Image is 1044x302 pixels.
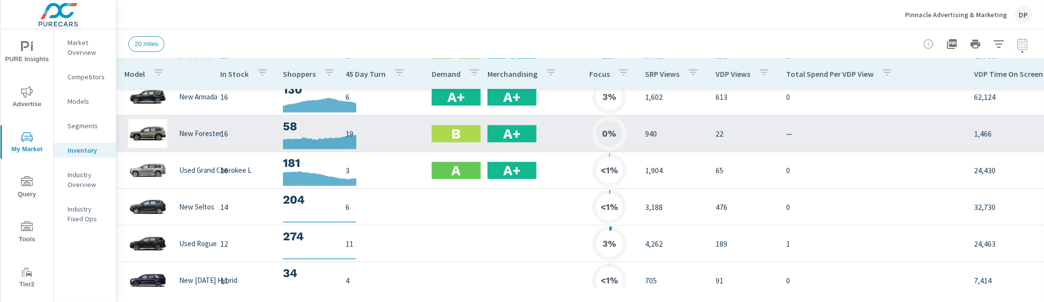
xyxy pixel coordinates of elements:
[447,89,465,106] h2: A+
[966,34,985,54] button: Print Report
[68,96,108,106] p: Models
[503,89,521,106] h2: A+
[603,92,616,102] h6: 3%
[3,41,50,65] span: PURE Insights
[68,204,108,224] p: Industry Fixed Ops
[129,40,164,47] span: 20 miles
[179,129,222,138] p: New Forester
[645,69,679,79] p: SRP Views
[786,238,958,250] p: 1
[603,129,617,139] h6: 0%
[346,201,416,213] p: 6
[283,191,330,208] h3: 204
[716,91,770,103] p: 613
[346,128,416,139] p: 19
[54,70,116,84] div: Competitors
[905,10,1007,19] p: Pinnacle Advertising & Marketing
[68,72,108,82] p: Competitors
[124,69,145,79] p: Model
[716,164,770,176] p: 65
[54,118,116,133] div: Segments
[645,128,700,139] p: 940
[179,276,237,285] p: New [DATE] Hybrid
[716,238,770,250] p: 189
[128,82,167,112] img: glamour
[54,167,116,192] div: Industry Overview
[283,118,330,135] h3: 58
[220,201,267,213] p: 14
[974,69,1043,79] p: VDP Time On Screen
[128,229,167,258] img: glamour
[179,93,217,101] p: New Armada
[716,69,750,79] p: VDP Views
[503,162,521,179] h2: A+
[346,91,416,103] p: 6
[452,125,461,142] h2: B
[645,91,700,103] p: 1,602
[645,238,700,250] p: 4,262
[346,275,416,286] p: 4
[452,272,461,289] h2: B
[716,201,770,213] p: 476
[283,81,330,98] h3: 130
[432,69,461,79] p: Demand
[522,235,539,253] h2: A+
[283,69,316,79] p: Shoppers
[283,228,330,245] h3: 274
[1015,6,1032,23] div: DP
[179,239,217,248] p: Used Rogue
[589,69,610,79] p: Focus
[220,91,267,103] p: 16
[786,69,874,79] p: Total Spend Per VDP View
[503,125,521,142] h2: A+
[522,199,539,216] h2: A+
[179,166,252,175] p: Used Grand Cherokee L
[346,164,416,176] p: 3
[601,276,618,285] h6: <1%
[346,238,416,250] p: 11
[487,69,537,79] p: Merchandising
[716,128,770,139] p: 22
[54,143,116,158] div: Inventory
[54,202,116,226] div: Industry Fixed Ops
[54,94,116,109] div: Models
[645,201,700,213] p: 3,188
[128,266,167,295] img: glamour
[220,238,267,250] p: 12
[786,201,958,213] p: 0
[68,38,108,57] p: Market Overview
[220,128,267,139] p: 16
[68,170,108,189] p: Industry Overview
[942,34,962,54] button: "Export Report to PDF"
[128,156,167,185] img: glamour
[128,192,167,222] img: glamour
[786,128,958,139] p: —
[346,69,386,79] p: 45 Day Turn
[3,86,50,110] span: Advertise
[601,165,618,175] h6: <1%
[786,275,958,286] p: 0
[68,121,108,131] p: Segments
[452,162,461,179] h2: A
[283,265,330,281] h3: 34
[220,275,267,286] p: 11
[3,221,50,245] span: Tools
[3,266,50,290] span: Tier2
[645,275,700,286] p: 705
[179,203,214,211] p: New Seltos
[601,202,618,212] h6: <1%
[68,145,108,155] p: Inventory
[128,119,167,148] img: glamour
[54,35,116,60] div: Market Overview
[786,91,958,103] p: 0
[220,164,267,176] p: 16
[645,164,700,176] p: 1,904
[3,176,50,200] span: Query
[522,272,539,289] h2: A+
[452,235,461,253] h2: A
[452,199,461,216] h2: A
[603,239,616,249] h6: 3%
[283,155,330,171] h3: 181
[220,69,249,79] p: In Stock
[786,164,958,176] p: 0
